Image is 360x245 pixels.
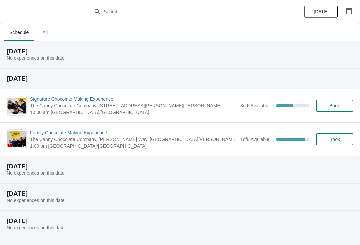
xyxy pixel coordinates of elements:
[7,48,353,55] h2: [DATE]
[7,131,26,147] img: Family Chocolate Making Experience | The Canny Chocolate Company, Henry Robson Way, South Shields...
[30,109,237,116] span: 10:00 am [GEOGRAPHIC_DATA]/[GEOGRAPHIC_DATA]
[30,102,237,109] span: The Canny Chocolate Company, [STREET_ADDRESS][PERSON_NAME][PERSON_NAME]
[329,137,340,142] span: Book
[7,75,353,82] h2: [DATE]
[37,26,53,38] span: All
[30,129,237,136] span: Family Chocolate Making Experience
[304,6,338,18] button: [DATE]
[240,103,269,108] span: 3 of 6 Available
[7,163,353,170] h2: [DATE]
[30,136,237,143] span: The Canny Chocolate Company, [PERSON_NAME] Way, [GEOGRAPHIC_DATA][PERSON_NAME], [GEOGRAPHIC_DATA]
[7,218,353,224] h2: [DATE]
[30,96,237,102] span: Signature Chocolate Making Experience
[240,137,269,142] span: 1 of 8 Available
[4,26,34,38] span: Schedule
[7,98,26,114] img: Signature Chocolate Making Experience | The Canny Chocolate Company, Unit 301, Henry Robson Way, ...
[7,225,65,230] span: No experiences on this date
[30,143,237,149] span: 1:00 pm [GEOGRAPHIC_DATA]/[GEOGRAPHIC_DATA]
[7,170,65,176] span: No experiences on this date
[314,9,328,14] span: [DATE]
[7,190,353,197] h2: [DATE]
[316,133,353,145] button: Book
[7,55,65,61] span: No experiences on this date
[329,103,340,108] span: Book
[7,198,65,203] span: No experiences on this date
[103,6,270,18] input: Search
[316,100,353,112] button: Book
